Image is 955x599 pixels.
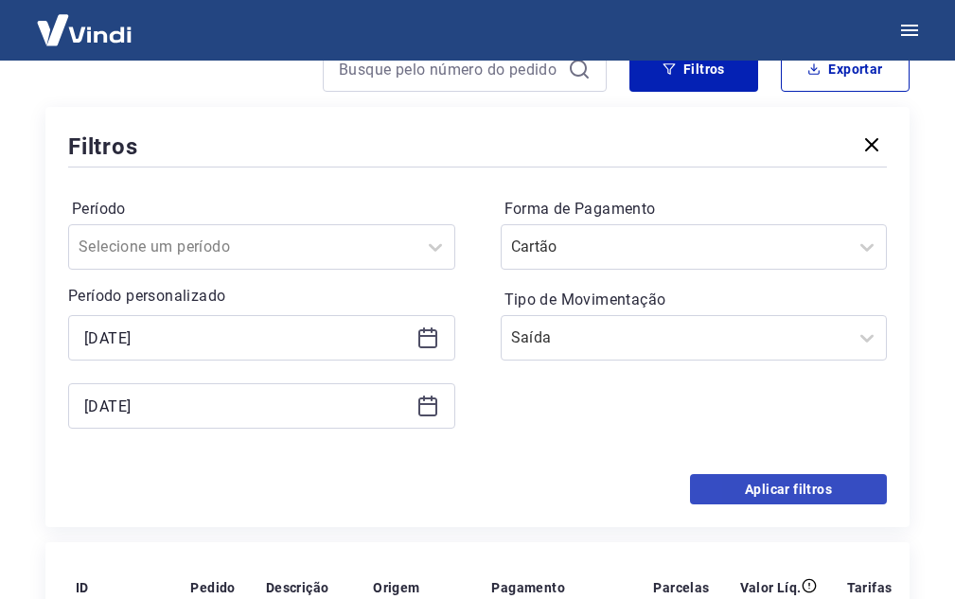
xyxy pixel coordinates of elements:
h5: Filtros [68,132,138,162]
button: Exportar [781,46,910,92]
p: Pagamento [491,578,565,597]
p: Descrição [266,578,329,597]
button: Aplicar filtros [690,474,887,504]
img: Vindi [23,1,146,59]
button: Filtros [629,46,758,92]
label: Período [72,198,451,220]
input: Data inicial [84,324,409,352]
p: Valor Líq. [740,578,802,597]
input: Busque pelo número do pedido [339,55,560,83]
p: Pedido [190,578,235,597]
p: Origem [373,578,419,597]
input: Data final [84,392,409,420]
p: Período personalizado [68,285,455,308]
p: Tarifas [847,578,893,597]
label: Forma de Pagamento [504,198,884,220]
p: ID [76,578,89,597]
label: Tipo de Movimentação [504,289,884,311]
p: Parcelas [653,578,709,597]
